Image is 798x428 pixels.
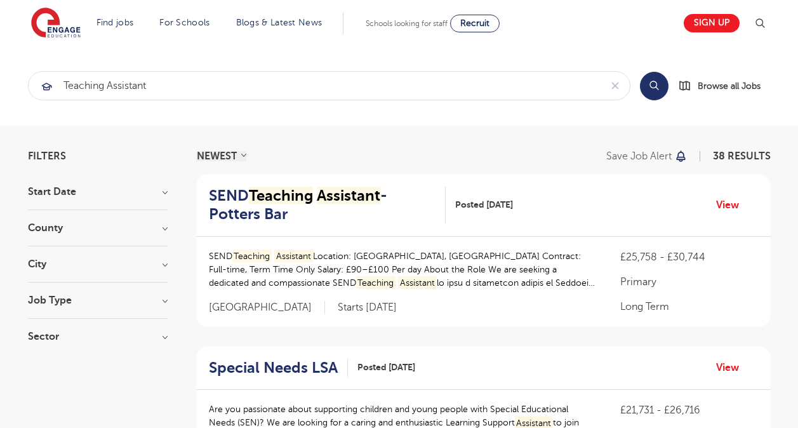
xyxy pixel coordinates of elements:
[28,331,168,342] h3: Sector
[28,151,66,161] span: Filters
[356,276,396,290] mark: Teaching
[236,18,323,27] a: Blogs & Latest News
[209,250,595,290] p: SEND Location: [GEOGRAPHIC_DATA], [GEOGRAPHIC_DATA] Contract: Full-time, Term Time Only Salary: £...
[29,72,601,100] input: Submit
[716,359,748,376] a: View
[713,150,771,162] span: 38 RESULTS
[684,14,740,32] a: Sign up
[209,359,348,377] a: Special Needs LSA
[96,18,134,27] a: Find jobs
[606,151,672,161] p: Save job alert
[28,71,630,100] div: Submit
[209,187,446,224] a: SENDTeaching Assistant- Potters Bar
[232,250,272,263] mark: Teaching
[620,250,757,265] p: £25,758 - £30,744
[398,276,437,290] mark: Assistant
[28,259,168,269] h3: City
[317,187,380,204] mark: Assistant
[698,79,761,93] span: Browse all Jobs
[460,18,489,28] span: Recruit
[357,361,415,374] span: Posted [DATE]
[601,72,630,100] button: Clear
[455,198,513,211] span: Posted [DATE]
[450,15,500,32] a: Recruit
[28,187,168,197] h3: Start Date
[274,250,313,263] mark: Assistant
[28,295,168,305] h3: Job Type
[620,274,757,290] p: Primary
[366,19,448,28] span: Schools looking for staff
[209,359,338,377] h2: Special Needs LSA
[209,187,436,224] h2: SEND - Potters Bar
[620,299,757,314] p: Long Term
[679,79,771,93] a: Browse all Jobs
[620,403,757,418] p: £21,731 - £26,716
[159,18,209,27] a: For Schools
[249,187,313,204] mark: Teaching
[31,8,81,39] img: Engage Education
[640,72,668,100] button: Search
[606,151,688,161] button: Save job alert
[716,197,748,213] a: View
[338,301,397,314] p: Starts [DATE]
[209,301,325,314] span: [GEOGRAPHIC_DATA]
[28,223,168,233] h3: County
